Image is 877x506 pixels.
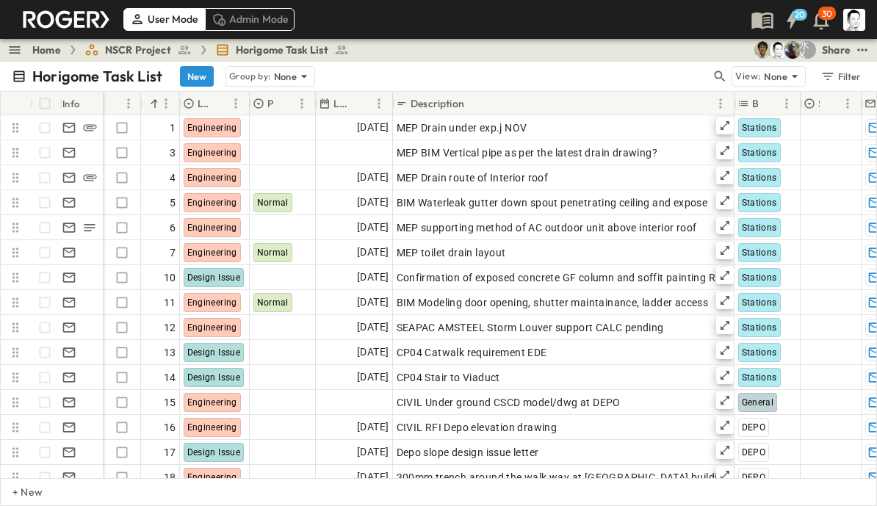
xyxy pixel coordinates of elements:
[333,96,351,111] p: Last Email Date
[32,43,61,57] a: Home
[769,41,787,59] img: 堀米 康介(K.HORIGOME) (horigome@bcd.taisei.co.jp)
[712,95,729,112] button: Menu
[357,469,389,485] span: [DATE]
[370,95,388,112] button: Menu
[397,220,697,235] span: MEP supporting method of AC outdoor unit above interior roof
[187,148,237,158] span: Engineering
[735,68,761,84] p: View:
[357,319,389,336] span: [DATE]
[823,95,839,112] button: Sort
[397,370,500,385] span: CP04 Stair to Viaduct
[164,395,176,410] span: 15
[123,8,205,30] div: User Mode
[397,120,527,135] span: MEP Drain under exp.j NOV
[187,472,237,482] span: Engineering
[187,223,237,233] span: Engineering
[257,198,289,208] span: Normal
[277,95,293,112] button: Sort
[754,41,772,59] img: 戸島 太一 (T.TOJIMA) (tzmtit00@pub.taisei.co.jp)
[818,96,820,111] p: Status
[164,470,176,485] span: 18
[170,120,176,135] span: 1
[84,43,192,57] a: NSCR Project
[397,295,709,310] span: BIM Modeling door opening, shutter maintainance, ladder access
[357,369,389,386] span: [DATE]
[397,170,549,185] span: MEP Drain route of Interior roof
[187,272,241,283] span: Design Issue
[397,320,664,335] span: SEAPAC AMSTEEL Storm Louver support CALC pending
[164,370,176,385] span: 14
[742,447,766,458] span: DEPO
[397,395,621,410] span: CIVIL Under ground CSCD model/dwg at DEPO
[397,270,725,285] span: Confirmation of exposed concrete GF column and soffit painting RFI
[164,295,176,310] span: 11
[742,123,777,133] span: Stations
[187,372,241,383] span: Design Issue
[822,43,851,57] div: Share
[853,41,871,59] button: test
[839,95,856,112] button: Menu
[357,244,389,261] span: [DATE]
[170,195,176,210] span: 5
[32,43,358,57] nav: breadcrumbs
[357,269,389,286] span: [DATE]
[164,345,176,360] span: 13
[357,294,389,311] span: [DATE]
[397,195,708,210] span: BIM Waterleak gutter down spout penetrating ceiling and expose
[742,322,777,333] span: Stations
[762,95,778,112] button: Sort
[742,422,766,433] span: DEPO
[170,245,176,260] span: 7
[357,219,389,236] span: [DATE]
[236,43,328,57] span: Horigome Task List
[784,41,801,59] img: Joshua Whisenant (josh@tryroger.com)
[798,41,816,59] div: 水口 浩一 (MIZUGUCHI Koichi) (mizuguti@bcd.taisei.co.jp)
[357,344,389,361] span: [DATE]
[742,247,777,258] span: Stations
[187,347,241,358] span: Design Issue
[198,96,208,111] p: Log
[211,95,227,112] button: Sort
[742,198,777,208] span: Stations
[12,485,21,499] p: + New
[120,95,137,112] button: Menu
[822,8,832,20] p: 30
[742,148,777,158] span: Stations
[293,95,311,112] button: Menu
[187,173,237,183] span: Engineering
[59,92,104,115] div: Info
[795,9,806,21] h6: 20
[815,66,865,87] button: Filter
[764,69,787,84] p: None
[187,397,237,408] span: Engineering
[777,7,806,33] button: 20
[164,420,176,435] span: 16
[187,297,237,308] span: Engineering
[397,345,547,360] span: CP04 Catwalk requirement EDE
[411,96,464,111] p: Description
[147,95,163,112] button: Sort
[357,444,389,460] span: [DATE]
[742,347,777,358] span: Stations
[354,95,370,112] button: Sort
[187,447,241,458] span: Design Issue
[778,95,795,112] button: Menu
[187,422,237,433] span: Engineering
[109,95,125,112] button: Sort
[187,198,237,208] span: Engineering
[357,419,389,435] span: [DATE]
[820,68,862,84] div: Filter
[357,194,389,211] span: [DATE]
[397,145,658,160] span: MEP BIM Vertical pipe as per the latest drain drawing?
[267,96,274,111] p: Priority
[164,320,176,335] span: 12
[742,297,777,308] span: Stations
[32,66,162,87] p: Horigome Task List
[397,420,557,435] span: CIVIL RFI Depo elevation drawing
[397,470,735,485] span: 300mm trench around the walk way at [GEOGRAPHIC_DATA] buildings
[187,322,237,333] span: Engineering
[164,445,176,460] span: 17
[742,223,777,233] span: Stations
[105,43,171,57] span: NSCR Project
[274,69,297,84] p: None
